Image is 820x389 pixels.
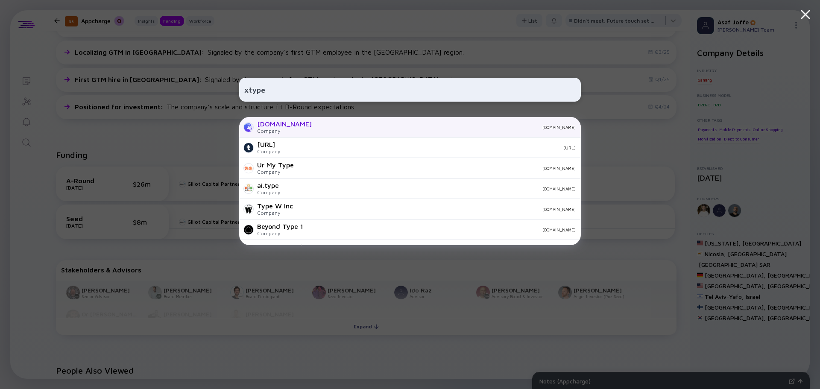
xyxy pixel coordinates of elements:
div: Company [257,169,294,175]
div: Company [257,230,303,237]
div: [URL] [257,140,280,148]
div: [DOMAIN_NAME] [319,125,576,130]
div: [DOMAIN_NAME] [310,227,576,232]
div: ai.type [257,181,280,189]
div: Type W Inc [257,202,293,210]
div: Ur My Type [257,161,294,169]
div: [DOMAIN_NAME] [287,186,576,191]
div: Company [257,128,312,134]
div: Company [257,189,280,196]
div: Company [257,148,280,155]
input: Search Company or Investor... [244,82,576,97]
div: Company [257,210,293,216]
div: [URL] [287,145,576,150]
div: Beyond Type 1 [257,222,303,230]
div: [DOMAIN_NAME] [300,207,576,212]
div: [DOMAIN_NAME] [257,120,312,128]
div: Type One Style [257,243,306,251]
div: [DOMAIN_NAME] [301,166,576,171]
